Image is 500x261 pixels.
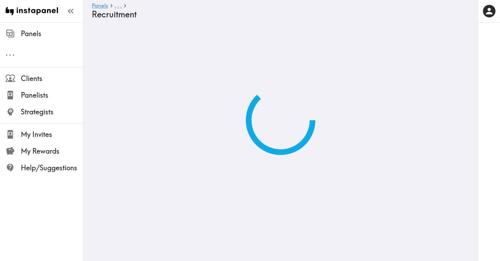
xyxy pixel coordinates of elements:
span: My Invites [21,130,83,139]
span: . [115,2,116,9]
span: Panelists [21,90,83,100]
span: Clients [21,74,83,83]
a: Panels [92,3,108,9]
span: Help/Suggestions [21,163,83,173]
span: . [9,49,11,57]
a: ... [115,3,122,9]
span: . [13,49,15,57]
span: Panels [21,29,83,39]
h4: Recruitment [92,9,464,19]
span: . [6,49,8,57]
span: My Rewards [21,146,83,156]
span: . [118,2,119,9]
span: Strategists [21,107,83,117]
span: . [120,2,122,9]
